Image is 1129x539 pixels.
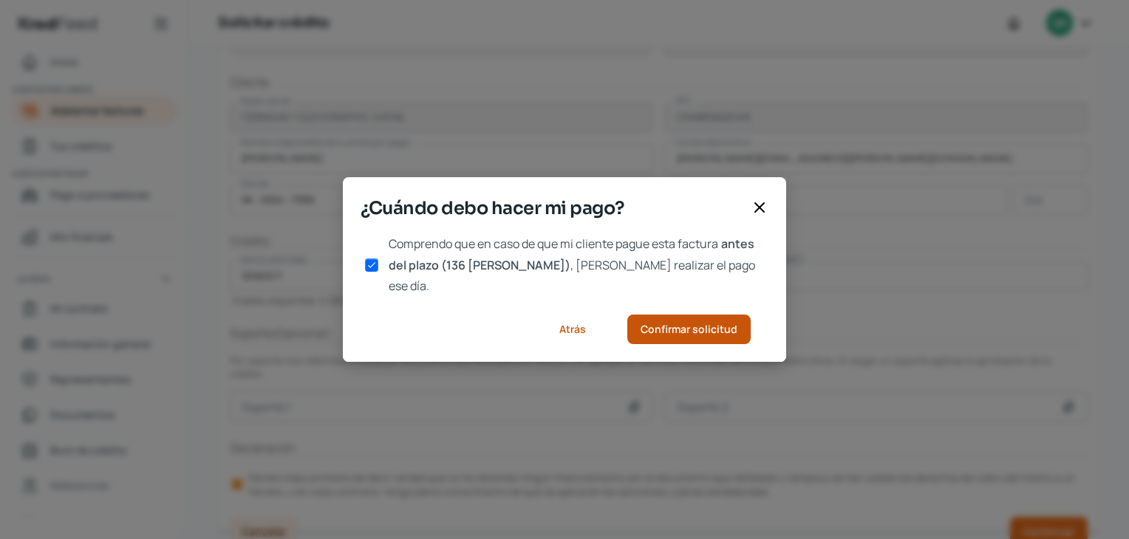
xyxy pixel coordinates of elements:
button: Confirmar solicitud [627,315,751,344]
span: Confirmar solicitud [641,324,737,334]
button: Atrás [541,315,604,344]
span: , [PERSON_NAME] realizar el pago ese día. [389,257,755,295]
span: Atrás [559,324,586,334]
span: Comprendo que en caso de que mi cliente pague esta factura [389,236,718,252]
span: antes del plazo (136 [PERSON_NAME]) [389,236,754,273]
span: ¿Cuándo debo hacer mi pago? [361,195,745,222]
